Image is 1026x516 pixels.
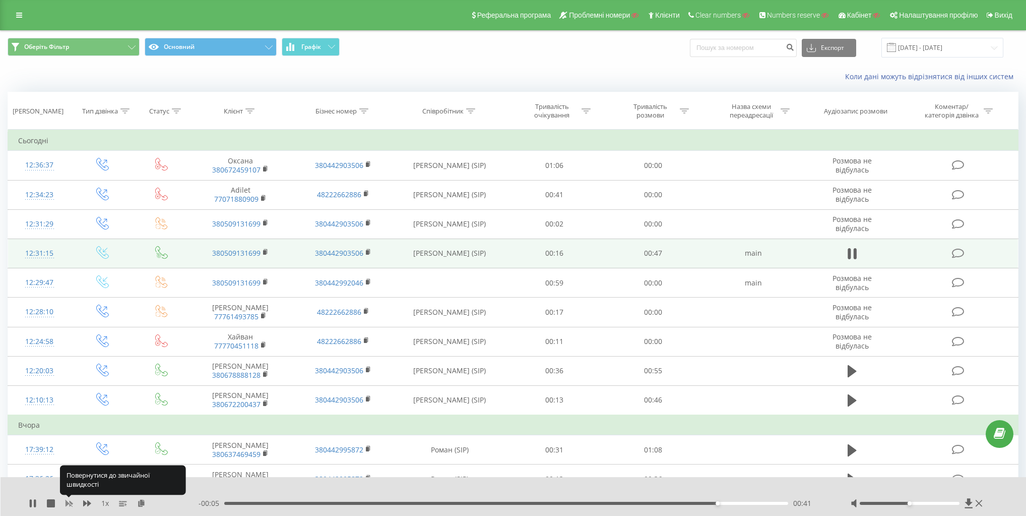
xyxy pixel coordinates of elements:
[18,244,61,263] div: 12:31:15
[13,107,63,116] div: [PERSON_NAME]
[767,11,820,19] span: Numbers reserve
[604,465,702,494] td: 00:36
[60,465,186,495] div: Повернутися до звичайної швидкості
[702,239,805,268] td: main
[604,151,702,180] td: 00:00
[315,395,363,405] a: 380442903506
[604,209,702,239] td: 00:00
[505,151,604,180] td: 01:06
[212,449,261,459] a: 380637469459
[899,11,978,19] span: Налаштування профілю
[604,435,702,465] td: 01:08
[690,39,797,57] input: Пошук за номером
[793,498,811,508] span: 00:41
[18,302,61,322] div: 12:28:10
[716,501,720,505] div: Accessibility label
[199,498,224,508] span: - 00:05
[569,11,630,19] span: Проблемні номери
[505,385,604,415] td: 00:13
[395,209,505,239] td: [PERSON_NAME] (SIP)
[18,273,61,293] div: 12:29:47
[145,38,277,56] button: Основний
[315,445,363,454] a: 380442995872
[18,332,61,352] div: 12:24:58
[505,268,604,298] td: 00:59
[395,385,505,415] td: [PERSON_NAME] (SIP)
[282,38,340,56] button: Графік
[525,102,579,120] div: Тривалість очікування
[505,327,604,356] td: 00:11
[301,43,321,50] span: Графік
[395,327,505,356] td: [PERSON_NAME] (SIP)
[505,209,604,239] td: 00:02
[832,273,872,292] span: Розмова не відбулась
[604,239,702,268] td: 00:47
[189,151,292,180] td: Оксана
[317,307,361,317] a: 48222662886
[604,356,702,385] td: 00:55
[604,298,702,327] td: 00:00
[8,415,1018,435] td: Вчора
[101,498,109,508] span: 1 x
[604,385,702,415] td: 00:46
[315,474,363,484] a: 380442995872
[189,327,292,356] td: Хайван
[505,180,604,209] td: 00:41
[802,39,856,57] button: Експорт
[189,385,292,415] td: [PERSON_NAME]
[604,327,702,356] td: 00:00
[477,11,551,19] span: Реферальна програма
[189,465,292,494] td: [PERSON_NAME]
[24,43,69,51] span: Оберіть Фільтр
[18,155,61,175] div: 12:36:37
[505,465,604,494] td: 00:13
[724,102,778,120] div: Назва схеми переадресації
[212,248,261,258] a: 380509131699
[655,11,680,19] span: Клієнти
[695,11,741,19] span: Clear numbers
[317,336,361,346] a: 48222662886
[18,390,61,410] div: 12:10:13
[505,356,604,385] td: 00:36
[212,219,261,228] a: 380509131699
[623,102,677,120] div: Тривалість розмови
[832,156,872,175] span: Розмова не відбулась
[8,131,1018,151] td: Сьогодні
[395,180,505,209] td: [PERSON_NAME] (SIP)
[212,278,261,288] a: 380509131699
[845,72,1018,81] a: Коли дані можуть відрізнятися вiд інших систем
[18,214,61,234] div: 12:31:29
[832,303,872,321] span: Розмова не відбулась
[315,107,357,116] div: Бізнес номер
[832,214,872,233] span: Розмова не відбулась
[315,248,363,258] a: 380442903506
[922,102,981,120] div: Коментар/категорія дзвінка
[315,366,363,375] a: 380442903506
[395,239,505,268] td: [PERSON_NAME] (SIP)
[189,435,292,465] td: [PERSON_NAME]
[212,399,261,409] a: 380672200437
[18,185,61,205] div: 12:34:23
[214,341,259,351] a: 77770451118
[214,312,259,321] a: 77761493785
[604,268,702,298] td: 00:00
[702,268,805,298] td: main
[832,332,872,351] span: Розмова не відбулась
[395,435,505,465] td: Роман (SIP)
[224,107,243,116] div: Клієнт
[908,501,912,505] div: Accessibility label
[82,107,118,116] div: Тип дзвінка
[18,440,61,460] div: 17:39:12
[214,194,259,204] a: 77071880909
[395,298,505,327] td: [PERSON_NAME] (SIP)
[505,298,604,327] td: 00:17
[212,370,261,380] a: 380678888128
[149,107,169,116] div: Статус
[315,219,363,228] a: 380442903506
[212,165,261,175] a: 380672459107
[995,11,1012,19] span: Вихід
[604,180,702,209] td: 00:00
[422,107,464,116] div: Співробітник
[189,180,292,209] td: Adilet
[505,435,604,465] td: 00:31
